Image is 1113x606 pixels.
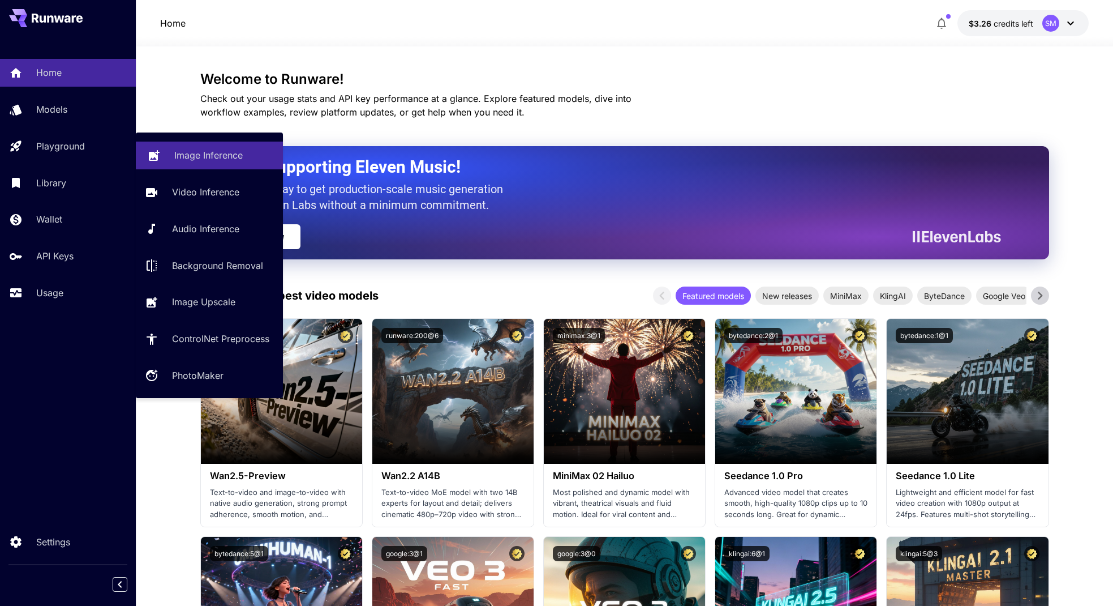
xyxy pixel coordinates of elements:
[976,290,1032,302] span: Google Veo
[381,328,443,343] button: runware:200@6
[957,10,1089,36] button: $3.2551
[172,369,224,382] p: PhotoMaker
[36,286,63,300] p: Usage
[887,319,1048,464] img: alt
[896,546,942,561] button: klingai:5@3
[36,249,74,263] p: API Keys
[36,212,62,226] p: Wallet
[873,290,913,302] span: KlingAI
[715,319,876,464] img: alt
[372,319,534,464] img: alt
[852,328,867,343] button: Certified Model – Vetted for best performance and includes a commercial license.
[553,471,696,481] h3: MiniMax 02 Hailuo
[896,471,1039,481] h3: Seedance 1.0 Lite
[994,19,1033,28] span: credits left
[676,290,751,302] span: Featured models
[136,215,283,243] a: Audio Inference
[681,328,696,343] button: Certified Model – Vetted for best performance and includes a commercial license.
[681,546,696,561] button: Certified Model – Vetted for best performance and includes a commercial license.
[969,19,994,28] span: $3.26
[210,487,353,520] p: Text-to-video and image-to-video with native audio generation, strong prompt adherence, smooth mo...
[136,325,283,353] a: ControlNet Preprocess
[36,103,67,116] p: Models
[896,487,1039,520] p: Lightweight and efficient model for fast video creation with 1080p output at 24fps. Features mult...
[210,471,353,481] h3: Wan2.5-Preview
[121,574,136,595] div: Collapse sidebar
[210,546,268,561] button: bytedance:5@1
[1042,15,1059,32] div: SM
[136,288,283,316] a: Image Upscale
[174,148,243,162] p: Image Inference
[544,319,705,464] img: alt
[160,16,186,30] p: Home
[36,535,70,549] p: Settings
[755,290,819,302] span: New releases
[160,16,186,30] nav: breadcrumb
[229,156,992,178] h2: Now Supporting Eleven Music!
[36,139,85,153] p: Playground
[969,18,1033,29] div: $3.2551
[338,546,353,561] button: Certified Model – Vetted for best performance and includes a commercial license.
[172,222,239,236] p: Audio Inference
[136,178,283,206] a: Video Inference
[338,328,353,343] button: Certified Model – Vetted for best performance and includes a commercial license.
[136,362,283,390] a: PhotoMaker
[172,185,239,199] p: Video Inference
[852,546,867,561] button: Certified Model – Vetted for best performance and includes a commercial license.
[896,328,953,343] button: bytedance:1@1
[724,328,783,343] button: bytedance:2@1
[917,290,972,302] span: ByteDance
[724,471,867,481] h3: Seedance 1.0 Pro
[172,295,235,309] p: Image Upscale
[553,546,600,561] button: google:3@0
[553,487,696,520] p: Most polished and dynamic model with vibrant, theatrical visuals and fluid motion. Ideal for vira...
[136,251,283,279] a: Background Removal
[1024,546,1039,561] button: Certified Model – Vetted for best performance and includes a commercial license.
[36,176,66,190] p: Library
[113,577,127,592] button: Collapse sidebar
[36,66,62,79] p: Home
[509,328,525,343] button: Certified Model – Vetted for best performance and includes a commercial license.
[172,332,269,345] p: ControlNet Preprocess
[200,287,379,304] p: Test drive the best video models
[553,328,605,343] button: minimax:3@1
[381,471,525,481] h3: Wan2.2 A14B
[1024,328,1039,343] button: Certified Model – Vetted for best performance and includes a commercial license.
[172,259,263,272] p: Background Removal
[381,487,525,520] p: Text-to-video MoE model with two 14B experts for layout and detail; delivers cinematic 480p–720p ...
[823,290,869,302] span: MiniMax
[724,487,867,520] p: Advanced video model that creates smooth, high-quality 1080p clips up to 10 seconds long. Great f...
[381,546,427,561] button: google:3@1
[509,546,525,561] button: Certified Model – Vetted for best performance and includes a commercial license.
[724,546,770,561] button: klingai:6@1
[200,71,1049,87] h3: Welcome to Runware!
[200,93,631,118] span: Check out your usage stats and API key performance at a glance. Explore featured models, dive int...
[136,142,283,169] a: Image Inference
[229,181,512,213] p: The only way to get production-scale music generation from Eleven Labs without a minimum commitment.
